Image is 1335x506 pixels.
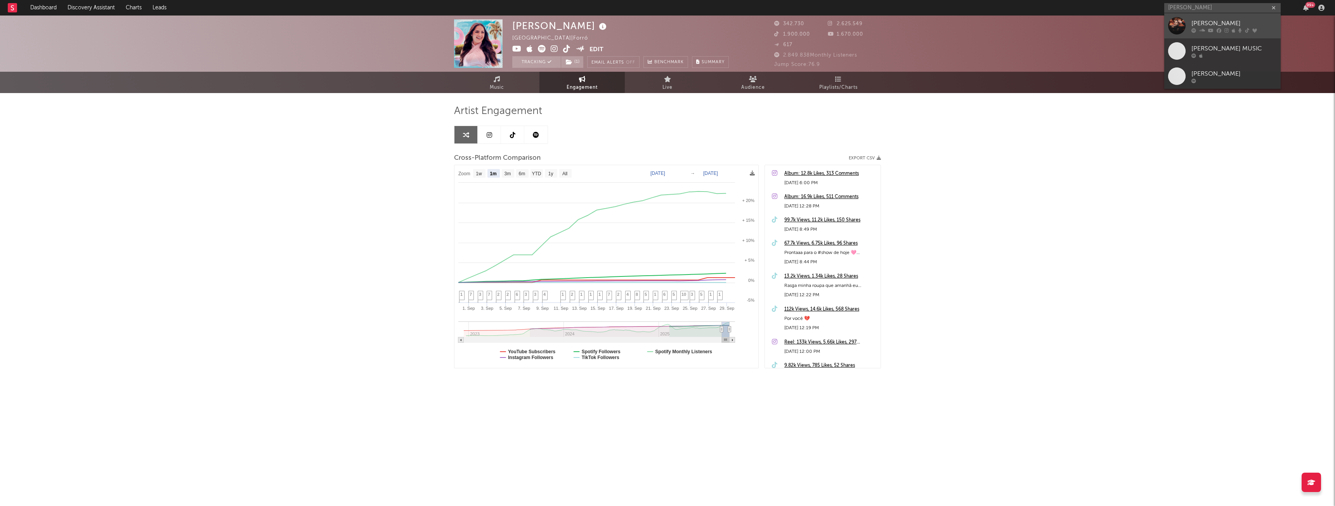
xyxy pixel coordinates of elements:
[1191,44,1277,53] div: [PERSON_NAME] MUSIC
[571,292,573,297] span: 2
[626,292,629,297] span: 4
[454,107,542,116] span: Artist Engagement
[562,171,567,176] text: All
[1164,3,1281,13] input: Search for artists
[784,290,877,300] div: [DATE] 12:22 PM
[710,72,796,93] a: Audience
[819,83,858,92] span: Playlists/Charts
[663,292,666,297] span: 6
[598,292,601,297] span: 1
[784,338,877,347] a: Reel: 133k Views, 5.66k Likes, 297 Comments
[519,171,525,176] text: 6m
[828,32,863,37] span: 1.670.000
[512,19,609,32] div: [PERSON_NAME]
[700,292,702,297] span: 5
[774,42,792,47] span: 617
[692,56,729,68] button: Summary
[553,306,568,311] text: 11. Sep
[774,32,810,37] span: 1.900.000
[488,292,490,297] span: 7
[654,292,656,297] span: 1
[512,56,561,68] button: Tracking
[490,171,496,176] text: 1m
[454,154,541,163] span: Cross-Platform Comparison
[499,306,512,311] text: 5. Sep
[646,306,661,311] text: 21. Sep
[512,34,597,43] div: [GEOGRAPHIC_DATA] | Forró
[703,171,718,176] text: [DATE]
[718,292,721,297] span: 1
[828,21,863,26] span: 2.625.549
[784,169,877,178] a: Album: 12.8k Likes, 313 Comments
[702,60,725,64] span: Summary
[625,72,710,93] a: Live
[1164,64,1281,89] a: [PERSON_NAME]
[476,171,482,176] text: 1w
[784,305,877,314] a: 112k Views, 14.6k Likes, 568 Shares
[454,72,539,93] a: Music
[516,292,518,297] span: 6
[508,349,556,354] text: YouTube Subscribers
[690,171,695,176] text: →
[591,306,605,311] text: 15. Sep
[720,306,734,311] text: 29. Sep
[774,21,804,26] span: 342.730
[617,292,619,297] span: 2
[536,306,549,311] text: 9. Sep
[784,314,877,323] div: Por você 💔
[662,83,673,92] span: Live
[747,298,754,302] text: -5%
[784,272,877,281] div: 13.2k Views, 1.34k Likes, 28 Shares
[784,239,877,248] a: 67.7k Views, 6.75k Likes, 96 Shares
[608,292,610,297] span: 7
[458,171,470,176] text: Zoom
[650,171,665,176] text: [DATE]
[645,292,647,297] span: 5
[1191,19,1277,28] div: [PERSON_NAME]
[506,292,509,297] span: 2
[643,56,688,68] a: Benchmark
[518,306,530,311] text: 7. Sep
[796,72,881,93] a: Playlists/Charts
[784,225,877,234] div: [DATE] 8:49 PM
[481,306,493,311] text: 3. Sep
[673,292,675,297] span: 5
[561,56,584,68] span: ( 1 )
[479,292,481,297] span: 3
[463,306,475,311] text: 1. Sep
[626,60,635,65] em: Off
[784,347,877,356] div: [DATE] 12:00 PM
[683,306,697,311] text: 25. Sep
[784,323,877,333] div: [DATE] 12:19 PM
[748,278,754,283] text: 0%
[460,292,463,297] span: 1
[1191,69,1277,78] div: [PERSON_NAME]
[470,292,472,297] span: 7
[1306,2,1315,8] div: 99 +
[664,306,679,311] text: 23. Sep
[745,258,755,262] text: + 5%
[567,83,598,92] span: Engagement
[784,361,877,370] a: 9.82k Views, 785 Likes, 52 Shares
[609,306,624,311] text: 17. Sep
[628,306,642,311] text: 19. Sep
[742,198,755,203] text: + 20%
[654,58,684,67] span: Benchmark
[681,292,686,297] span: 10
[784,202,877,211] div: [DATE] 12:28 PM
[534,292,536,297] span: 3
[572,306,587,311] text: 13. Sep
[774,53,857,58] span: 2.849.838 Monthly Listeners
[587,56,640,68] button: Email AlertsOff
[539,72,625,93] a: Engagement
[849,156,881,161] button: Export CSV
[562,292,564,297] span: 1
[784,216,877,225] a: 99.7k Views, 11.2k Likes, 150 Shares
[561,56,583,68] button: (1)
